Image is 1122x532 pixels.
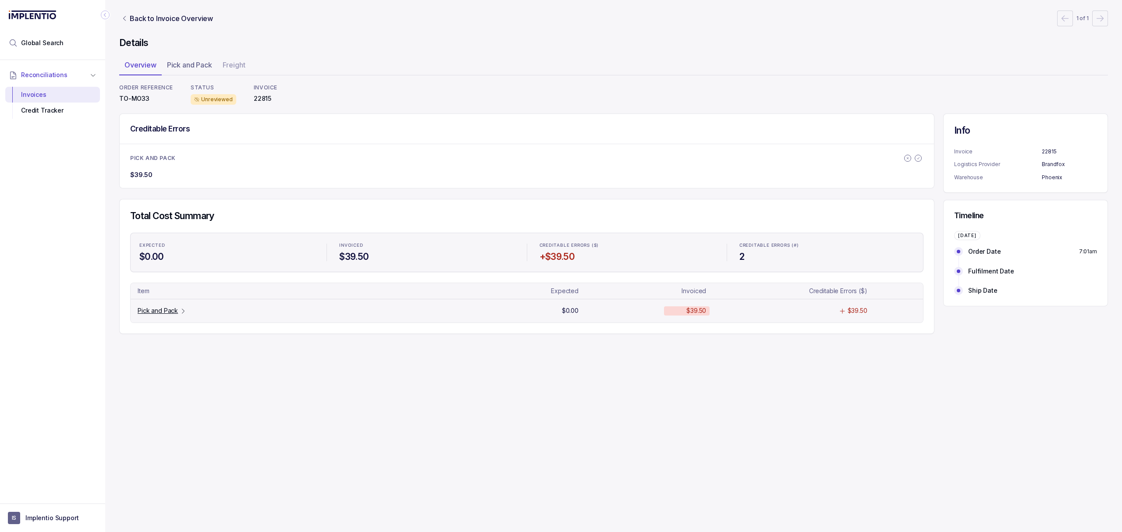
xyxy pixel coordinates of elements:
p: Order Date [968,247,1001,256]
p: Invoiced [682,287,706,295]
span: Global Search [21,39,64,47]
p: $39.50 [848,306,867,315]
p: TO-MO33 [119,94,173,103]
li: Statistic INVOICED [334,237,519,268]
div: Reconciliations [5,85,100,121]
p: Pick and Pack [138,306,178,315]
li: Tab Overview [119,58,162,75]
p: Warehouse [954,173,1042,182]
li: Statistic CREDITABLE ERRORS (#) [734,237,920,268]
ul: Tab Group [119,58,1108,75]
p: 22815 [1042,147,1097,156]
p: PICK AND PACK [130,155,176,162]
td: Table Cell-text 2 [660,306,792,315]
div: Collapse Icon [100,10,110,20]
p: Pick and Pack [167,60,212,70]
p: Back to Invoice Overview [130,13,213,24]
td: Table Cell-text 1 [529,287,660,295]
h4: Details [119,37,1108,49]
h5: Creditable Errors [130,124,190,134]
p: Brandfox [1042,160,1097,169]
p: Overview [124,60,156,70]
h4: Total Cost Summary [130,210,923,222]
p: Implentio Support [25,514,79,522]
p: 1 of 1 [1076,14,1089,23]
li: Statistic EXPECTED [134,237,320,268]
button: Reconciliations [5,65,100,85]
p: $0.00 [562,306,579,315]
p: Creditable Errors ($) [809,287,867,295]
p: CREDITABLE ERRORS (#) [739,243,799,248]
a: Link Back to Invoice Overview [119,13,215,24]
p: CREDITABLE ERRORS ($) [540,243,599,248]
div: Credit Tracker [12,103,93,118]
li: Tab Pick and Pack [162,58,217,75]
td: Table Cell-text 2 [660,287,792,295]
p: [DATE] [958,233,976,238]
p: EXPECTED [139,243,165,248]
td: Table Cell-text 3 [792,306,920,315]
p: 7:01am [1079,247,1097,256]
div: Invoices [12,87,93,103]
p: Expected [551,287,579,295]
p: ORDER REFERENCE [119,84,173,91]
span: Reconciliations [21,71,67,79]
p: Invoice [954,147,1042,156]
h4: $39.50 [339,251,514,263]
p: 22815 [254,94,277,103]
ul: Statistic Highlights [130,233,923,272]
td: Table Cell-text 1 [529,306,660,315]
ul: Information Summary [954,147,1097,182]
p: $39.50 [686,306,706,315]
p: STATUS [191,84,236,91]
p: Fulfilment Date [968,267,1014,276]
h5: Timeline [954,211,1097,220]
h4: +$39.50 [540,251,714,263]
p: $39.50 [130,170,153,179]
p: Ship Date [968,286,998,295]
p: INVOICE [254,84,277,91]
h4: Info [954,124,1097,137]
button: User initialsImplentio Support [8,512,97,524]
td: Table Cell-text 3 [792,287,920,295]
p: INVOICED [339,243,363,248]
td: Table Cell-link 0 [134,306,524,315]
td: Table Cell-text 0 [134,287,524,295]
span: User initials [8,512,20,524]
h4: $0.00 [139,251,314,263]
p: Item [138,287,149,295]
div: Unreviewed [191,94,236,105]
li: Statistic CREDITABLE ERRORS ($) [534,237,720,268]
p: Phoenix [1042,173,1097,182]
p: Logistics Provider [954,160,1042,169]
h4: 2 [739,251,914,263]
